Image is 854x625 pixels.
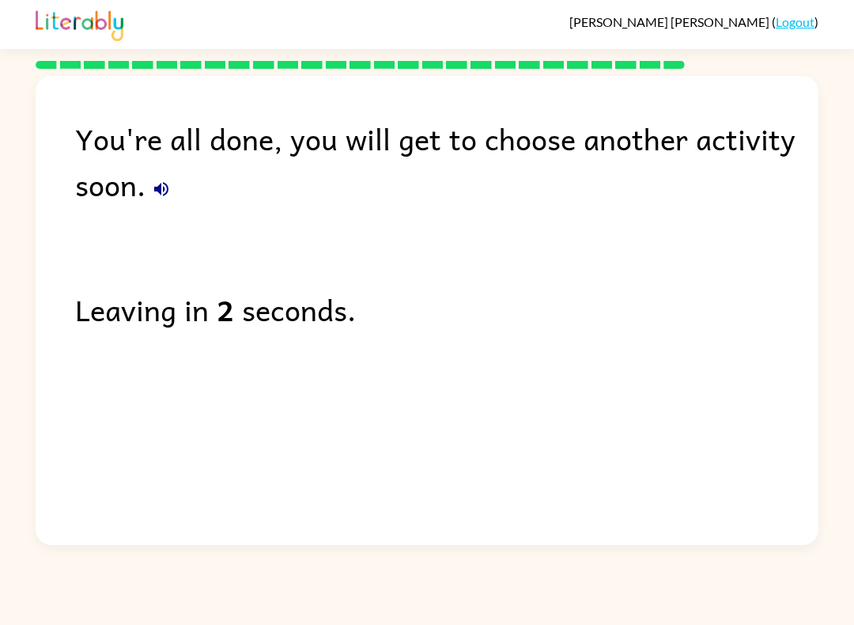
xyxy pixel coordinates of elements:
div: Leaving in seconds. [75,286,818,332]
a: Logout [776,14,814,29]
div: ( ) [569,14,818,29]
img: Literably [36,6,123,41]
div: You're all done, you will get to choose another activity soon. [75,116,818,207]
b: 2 [217,286,234,332]
span: [PERSON_NAME] [PERSON_NAME] [569,14,772,29]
